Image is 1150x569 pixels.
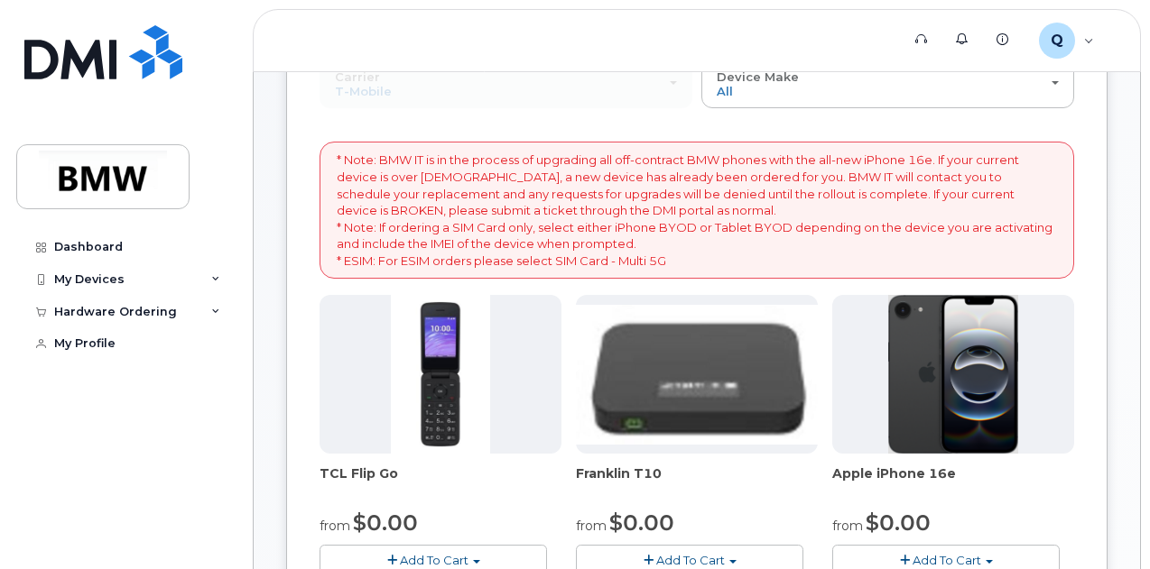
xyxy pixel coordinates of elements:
small: from [320,518,350,534]
span: Add To Cart [913,553,981,567]
img: t10.jpg [576,305,818,445]
iframe: Messenger Launcher [1071,491,1136,555]
span: Q [1051,30,1063,51]
div: Franklin T10 [576,464,818,500]
img: TCL_FLIP_MODE.jpg [391,295,490,454]
span: $0.00 [353,509,418,536]
div: Apple iPhone 16e [832,464,1074,500]
small: from [576,518,607,534]
span: All [717,84,733,98]
span: $0.00 [866,509,931,536]
span: $0.00 [609,509,674,536]
small: from [832,518,863,534]
button: Device Make All [701,61,1074,108]
img: iphone16e.png [888,295,1018,454]
div: QTB2143 [1026,23,1107,59]
p: * Note: BMW IT is in the process of upgrading all off-contract BMW phones with the all-new iPhone... [337,151,1057,269]
div: TCL Flip Go [320,464,561,500]
span: Device Make [717,69,799,84]
span: Add To Cart [656,553,725,567]
span: Add To Cart [400,553,468,567]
